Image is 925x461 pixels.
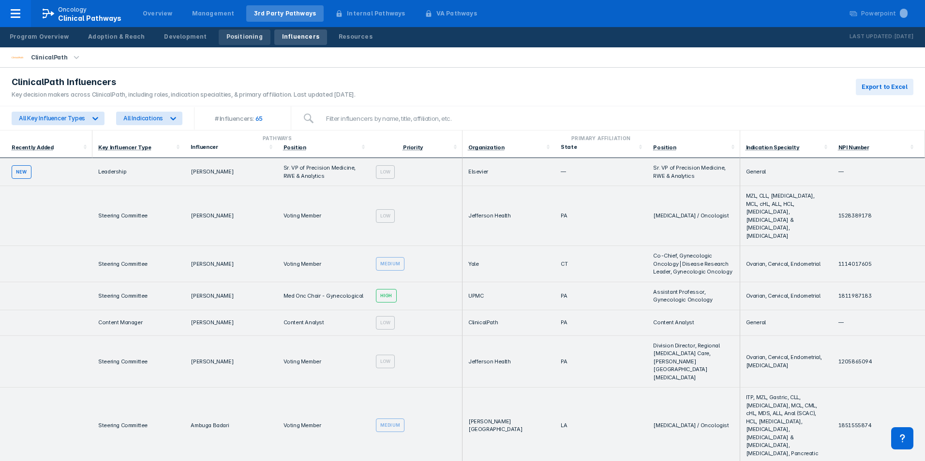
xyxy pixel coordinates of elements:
a: Influencers [274,29,327,45]
td: — [555,158,647,186]
div: Medium [376,257,404,271]
td: Voting Member [278,336,370,388]
a: Program Overview [2,29,76,45]
div: Positioning [226,32,263,41]
td: [PERSON_NAME] [185,158,277,186]
div: Powerpoint [861,9,908,18]
td: Jefferson Health [462,186,555,246]
div: Pathways [96,134,458,142]
td: Content Analyst [278,310,370,336]
td: PA [555,186,647,246]
td: Content Analyst [647,310,740,336]
div: Low [376,355,395,368]
td: Steering Committee [92,186,185,246]
td: Steering Committee [92,282,185,310]
div: Adoption & Reach [88,32,145,41]
div: Recently Added [12,144,53,151]
td: 1811987183 [833,282,925,310]
div: Resources [339,32,373,41]
td: Assistant Professor, Gynecologic Oncology [647,282,740,310]
td: MZL, CLL, [MEDICAL_DATA], MCL, cHL, ALL, HCL, [MEDICAL_DATA], [MEDICAL_DATA] & [MEDICAL_DATA], [M... [740,186,833,246]
td: Ovarian, Cervical, Endometrial [740,282,833,310]
td: [PERSON_NAME] [185,282,277,310]
div: VA Pathways [436,9,477,18]
div: Low [376,316,395,330]
div: Key decision makers across ClinicalPath, including roles, indication specialties, & primary affil... [12,90,356,99]
td: Content Manager [92,310,185,336]
td: Med Onc Chair - Gynecological [278,282,370,310]
td: Ovarian, Cervical, Endometrial, [MEDICAL_DATA] [740,336,833,388]
div: Position [653,144,676,151]
span: Export to Excel [862,83,908,91]
div: # Influencers: [215,115,254,122]
div: Influencers [282,32,319,41]
a: Development [156,29,214,45]
div: 3rd Party Pathways [254,9,316,18]
div: NPI Number [838,144,869,151]
div: Priority [403,144,423,151]
td: [PERSON_NAME] [185,336,277,388]
div: Organization [468,144,504,151]
td: Co-Chief, Gynecologic Oncology | Disease Research Leader, Gynecologic Oncology [647,246,740,282]
a: Adoption & Reach [80,29,152,45]
td: 1114017605 [833,246,925,282]
td: Voting Member [278,246,370,282]
td: General [740,310,833,336]
td: 1205865094 [833,336,925,388]
div: Primary Affiliation [466,134,736,142]
a: Management [184,5,242,22]
a: Resources [331,29,380,45]
p: Oncology [58,5,87,14]
div: All Indications [123,115,163,122]
span: Clinical Pathways [58,14,121,22]
td: PA [555,336,647,388]
span: 65 [254,115,271,122]
a: Positioning [219,29,270,45]
td: PA [555,310,647,336]
td: General [740,158,833,186]
td: 1528389178 [833,186,925,246]
td: Jefferson Health [462,336,555,388]
td: [MEDICAL_DATA] / Oncologist [647,186,740,246]
td: Steering Committee [92,246,185,282]
div: Influencer [191,144,266,150]
td: CT [555,246,647,282]
td: Elsevier [462,158,555,186]
div: ClinicalPath [27,51,71,64]
p: [DATE] [894,32,913,42]
div: new [12,165,31,179]
button: Export to Excel [856,79,913,95]
div: Contact Support [891,427,913,449]
span: ClinicalPath Influencers [12,76,116,88]
div: Program Overview [10,32,69,41]
div: High [376,289,397,303]
div: Indication Specialty [746,144,800,151]
td: [PERSON_NAME] [185,310,277,336]
div: Development [164,32,207,41]
td: Leadership [92,158,185,186]
input: Filter influencers by name, title, affiliation, etc. [320,109,913,128]
div: Low [376,165,395,179]
td: Yale [462,246,555,282]
div: Position [283,144,306,151]
td: Division Director, Regional [MEDICAL_DATA] Care, [PERSON_NAME][GEOGRAPHIC_DATA][MEDICAL_DATA] [647,336,740,388]
td: Ovarian, Cervical, Endometrial [740,246,833,282]
div: Key Influencer Type [98,144,151,151]
td: — [833,158,925,186]
div: Management [192,9,235,18]
td: [PERSON_NAME] [185,246,277,282]
td: ClinicalPath [462,310,555,336]
td: Voting Member [278,186,370,246]
td: PA [555,282,647,310]
td: Sr. VP of Precision Medicine, RWE & Analytics [647,158,740,186]
div: Low [376,209,395,223]
td: Steering Committee [92,336,185,388]
div: Medium [376,418,404,432]
p: Last Updated: [850,32,894,42]
a: 3rd Party Pathways [246,5,324,22]
div: State [561,144,636,150]
a: Overview [135,5,180,22]
div: Overview [143,9,173,18]
td: — [833,310,925,336]
div: All Key Influencer Types [19,115,85,122]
